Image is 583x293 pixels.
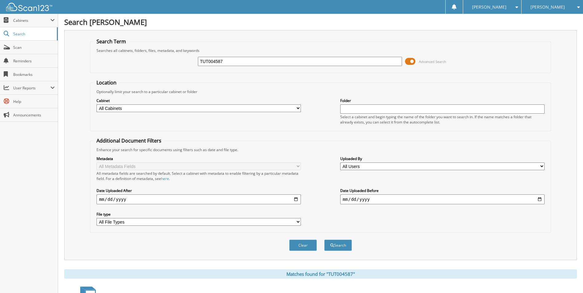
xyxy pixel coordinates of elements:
label: Metadata [97,156,301,161]
span: Bookmarks [13,72,55,77]
span: Advanced Search [419,59,446,64]
legend: Location [93,79,120,86]
div: Matches found for "TUT004587" [64,269,577,279]
a: here [161,176,169,181]
label: Date Uploaded After [97,188,301,193]
input: end [340,194,545,204]
div: Enhance your search for specific documents using filters such as date and file type. [93,147,547,152]
button: Search [324,240,352,251]
img: scan123-logo-white.svg [6,3,52,11]
button: Clear [289,240,317,251]
span: Reminders [13,58,55,64]
div: Searches all cabinets, folders, files, metadata, and keywords [93,48,547,53]
input: start [97,194,301,204]
label: Folder [340,98,545,103]
legend: Search Term [93,38,129,45]
label: File type [97,212,301,217]
h1: Search [PERSON_NAME] [64,17,577,27]
span: Scan [13,45,55,50]
label: Cabinet [97,98,301,103]
legend: Additional Document Filters [93,137,164,144]
span: User Reports [13,85,50,91]
span: Cabinets [13,18,50,23]
span: [PERSON_NAME] [530,5,565,9]
label: Uploaded By [340,156,545,161]
span: [PERSON_NAME] [472,5,506,9]
div: All metadata fields are searched by default. Select a cabinet with metadata to enable filtering b... [97,171,301,181]
span: Announcements [13,112,55,118]
label: Date Uploaded Before [340,188,545,193]
div: Optionally limit your search to a particular cabinet or folder [93,89,547,94]
span: Search [13,31,54,37]
div: Select a cabinet and begin typing the name of the folder you want to search in. If the name match... [340,114,545,125]
span: Help [13,99,55,104]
